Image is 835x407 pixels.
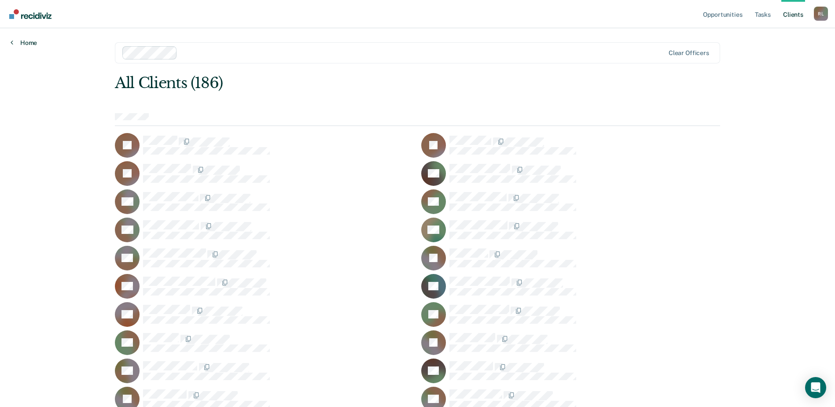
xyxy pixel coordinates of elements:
[115,74,599,92] div: All Clients (186)
[669,49,709,57] div: Clear officers
[11,39,37,47] a: Home
[814,7,828,21] div: R L
[9,9,51,19] img: Recidiviz
[805,377,826,398] div: Open Intercom Messenger
[814,7,828,21] button: Profile dropdown button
